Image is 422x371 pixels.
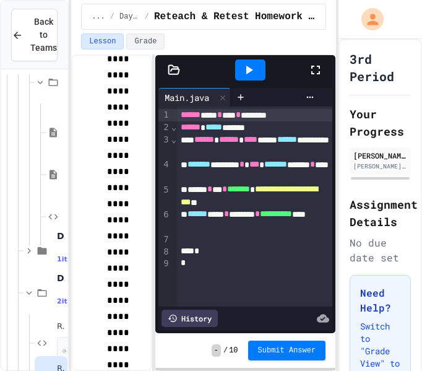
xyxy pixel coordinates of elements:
[126,33,165,50] button: Grade
[158,109,171,121] div: 1
[30,15,57,55] span: Back to Teams
[350,196,411,230] h2: Assignment Details
[350,50,411,85] h1: 3rd Period
[158,134,171,159] div: 3
[57,255,83,263] span: 1 items
[145,12,149,22] span: /
[158,258,171,270] div: 9
[248,341,326,360] button: Submit Answer
[81,33,124,50] button: Lesson
[223,346,228,356] span: /
[171,122,177,132] span: Fold line
[92,12,105,22] span: ...
[158,88,231,107] div: Main.java
[229,346,238,356] span: 10
[57,230,65,242] span: Day 10
[57,321,65,332] span: Reteach & Retest Homework Day 1
[212,344,221,357] span: -
[360,286,400,315] h3: Need Help?
[350,235,411,265] div: No due date set
[158,121,171,134] div: 2
[258,346,316,356] span: Submit Answer
[158,209,171,234] div: 6
[161,310,218,327] div: History
[110,12,114,22] span: /
[158,91,215,104] div: Main.java
[57,337,93,365] span: No time set
[171,134,177,144] span: Fold line
[11,9,58,61] button: Back to Teams
[119,12,140,22] span: Day 11
[57,273,65,284] span: Day 11
[350,105,411,140] h2: Your Progress
[353,162,407,171] div: [PERSON_NAME][EMAIL_ADDRESS][PERSON_NAME][DOMAIN_NAME]
[158,159,171,183] div: 4
[348,5,387,33] div: My Account
[158,234,171,246] div: 7
[158,246,171,258] div: 8
[154,9,316,24] span: Reteach & Retest Homework Problem #2
[158,184,171,209] div: 5
[57,297,83,305] span: 2 items
[353,150,407,161] div: [PERSON_NAME]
